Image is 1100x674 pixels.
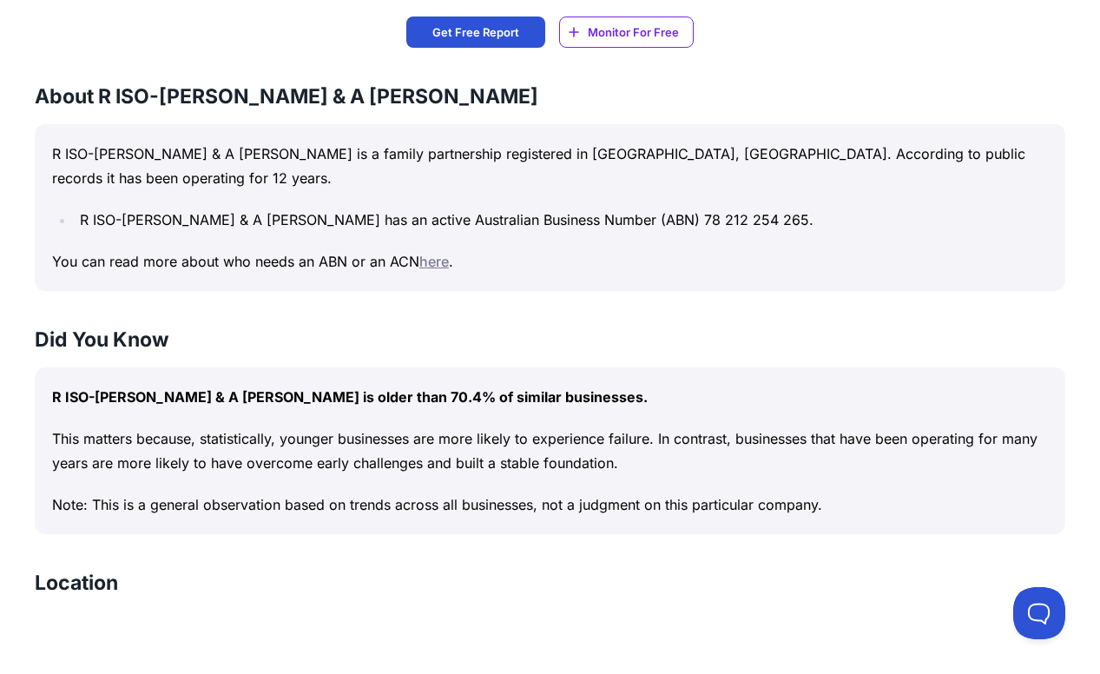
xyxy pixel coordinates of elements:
a: Get Free Report [406,17,545,48]
h3: About R ISO-[PERSON_NAME] & A [PERSON_NAME] [35,83,1065,110]
li: R ISO-[PERSON_NAME] & A [PERSON_NAME] has an active Australian Business Number (ABN) 78 212 254 265. [75,208,1048,232]
span: Get Free Report [432,23,519,41]
p: This matters because, statistically, younger businesses are more likely to experience failure. In... [52,426,1048,475]
p: You can read more about who needs an ABN or an ACN . [52,249,1048,274]
a: here [419,253,449,270]
span: Monitor For Free [588,23,679,41]
a: Monitor For Free [559,17,694,48]
p: Note: This is a general observation based on trends across all businesses, not a judgment on this... [52,492,1048,517]
p: R ISO-[PERSON_NAME] & A [PERSON_NAME] is older than 70.4% of similar businesses. [52,385,1048,409]
h3: Location [35,569,118,597]
iframe: Toggle Customer Support [1013,587,1065,639]
h3: Did You Know [35,326,1065,354]
p: R ISO-[PERSON_NAME] & A [PERSON_NAME] is a family partnership registered in [GEOGRAPHIC_DATA], [G... [52,142,1048,190]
